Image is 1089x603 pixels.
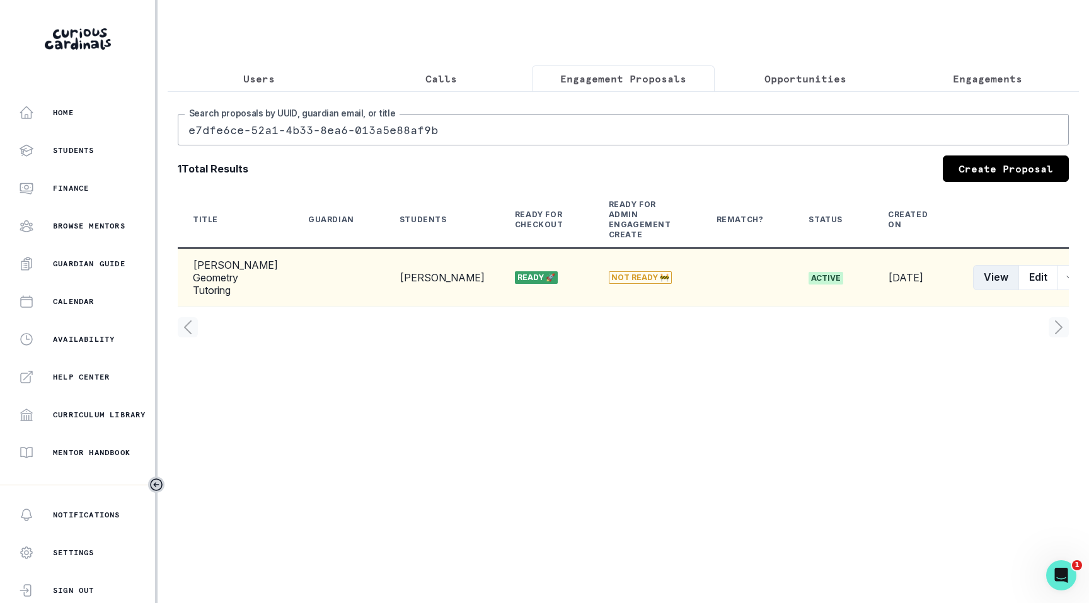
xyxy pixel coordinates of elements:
a: Create Proposal [943,155,1069,182]
p: Users [243,71,275,86]
span: Ready 🚀 [515,271,558,284]
div: Guardian [308,215,354,225]
p: Engagement Proposals [560,71,686,86]
div: Ready for Checkout [515,210,563,230]
svg: page right [1049,317,1069,337]
button: row menu [1057,265,1083,290]
button: View [973,265,1019,290]
img: Curious Cardinals Logo [45,28,111,50]
b: 1 Total Results [178,161,248,176]
p: Sign Out [53,585,95,595]
p: Engagements [953,71,1022,86]
p: Home [53,108,74,118]
p: Notifications [53,510,120,520]
span: active [809,272,843,285]
p: Help Center [53,372,110,382]
div: Title [193,215,218,225]
p: Guardian Guide [53,259,125,269]
p: Mentor Handbook [53,448,130,458]
p: Students [53,145,95,155]
p: Browse Mentors [53,221,125,231]
td: [PERSON_NAME] Geometry Tutoring [178,248,293,307]
iframe: Intercom live chat [1046,560,1076,590]
p: Opportunities [764,71,846,86]
td: [DATE] [873,248,958,307]
span: Not Ready 🚧 [609,271,672,284]
p: Settings [53,548,95,558]
div: Students [400,215,447,225]
p: Finance [53,183,89,193]
div: Status [809,215,843,225]
div: Rematch? [717,215,764,225]
span: 1 [1072,560,1082,570]
p: Calls [425,71,457,86]
p: Calendar [53,296,95,307]
div: Created On [888,210,928,230]
p: Curriculum Library [53,410,146,420]
div: Ready for Admin Engagement Create [609,200,671,240]
svg: page left [178,317,198,337]
button: Toggle sidebar [148,476,164,493]
p: Availability [53,334,115,344]
button: Edit [1018,265,1058,290]
td: [PERSON_NAME] [384,248,500,307]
